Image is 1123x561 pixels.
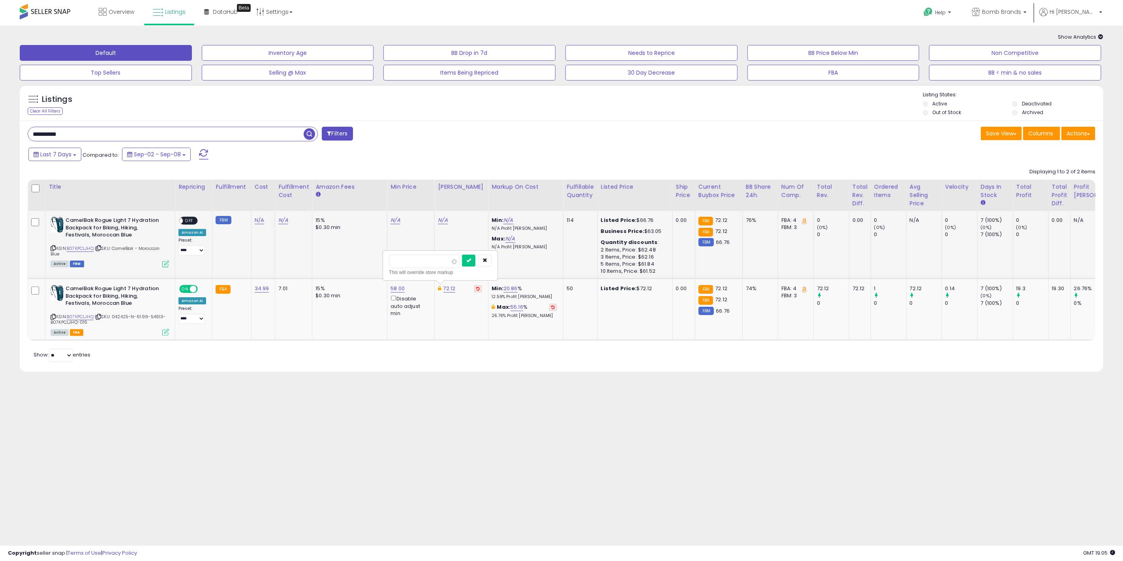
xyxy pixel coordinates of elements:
small: (0%) [817,224,828,231]
div: Total Profit [1016,183,1045,199]
b: Min: [492,216,503,224]
div: 74% [746,285,772,292]
div: Velocity [945,183,974,191]
div: ASIN: [51,285,169,335]
div: Min Price [391,183,431,191]
div: Cost [255,183,272,191]
div: Disable auto adjust min [391,294,428,317]
b: Max: [492,235,505,242]
button: Default [20,45,192,61]
i: Get Help [923,7,933,17]
div: Amazon AI [178,297,206,304]
a: 72.12 [443,285,456,293]
div: 0.00 [676,285,689,292]
div: 0 [817,231,849,238]
div: Markup on Cost [492,183,560,191]
p: 12.59% Profit [PERSON_NAME] [492,294,557,300]
b: Listed Price: [601,216,637,224]
div: 0 [1016,217,1048,224]
div: Ordered Items [874,183,903,199]
span: Hi [PERSON_NAME] [1050,8,1097,16]
div: 15% [315,217,381,224]
span: Last 7 Days [40,150,71,158]
img: 41iHOXjbl8L._SL40_.jpg [51,285,64,301]
a: N/A [255,216,264,224]
button: 30 Day Decrease [565,65,738,81]
button: BB Price Below Min [747,45,920,61]
span: Help [935,9,946,16]
label: Archived [1022,109,1043,116]
a: B07KPCLJHQ [67,245,94,252]
button: Needs to Reprice [565,45,738,61]
div: 0 [874,217,906,224]
a: N/A [278,216,288,224]
div: 0 [874,300,906,307]
div: 72.12 [910,285,942,292]
span: DataHub [213,8,238,16]
button: Sep-02 - Sep-08 [122,148,191,161]
span: Overview [109,8,134,16]
div: $0.30 min [315,292,381,299]
p: N/A Profit [PERSON_NAME] [492,226,557,231]
div: [PERSON_NAME] [438,183,485,191]
div: Current Buybox Price [699,183,739,199]
button: Inventory Age [202,45,374,61]
div: 15% [315,285,381,292]
div: Days In Stock [981,183,1010,199]
div: Profit [PERSON_NAME] [1074,183,1121,199]
div: 0 [817,300,849,307]
b: Listed Price: [601,285,637,292]
div: $66.76 [601,217,667,224]
div: 0.14 [945,285,977,292]
div: Total Profit Diff. [1052,183,1067,208]
small: FBA [699,217,713,225]
a: N/A [505,235,515,243]
div: Tooltip anchor [237,4,251,12]
div: Num of Comp. [781,183,810,199]
small: FBA [699,285,713,294]
img: 41iHOXjbl8L._SL40_.jpg [51,217,64,233]
div: Repricing [178,183,209,191]
div: 10 Items, Price: $61.52 [601,268,667,275]
div: FBM: 3 [781,224,808,231]
h5: Listings [42,94,72,105]
div: FBA: 4 [781,285,808,292]
div: 72.12 [853,285,865,292]
button: Save View [981,127,1022,140]
b: CamelBak Rogue Light 7 Hydration Backpack for Biking, Hiking, Festivals, Moroccan Blue [66,285,162,309]
small: (0%) [1016,224,1027,231]
span: Compared to: [83,151,119,159]
div: 1 [874,285,906,292]
small: FBA [699,296,713,305]
a: B07KPCLJHQ [67,313,94,320]
span: | SKU: CamelBak - Moroccan Blue [51,245,160,257]
div: 0.00 [676,217,689,224]
span: OFF [197,286,209,293]
div: Ship Price [676,183,692,199]
div: 0 [817,217,849,224]
div: FBM: 3 [781,292,808,299]
div: 19.30 [1052,285,1065,292]
a: 58.00 [391,285,405,293]
div: Total Rev. Diff. [853,183,868,208]
label: Out of Stock [933,109,961,116]
span: ON [180,286,190,293]
div: : [601,239,667,246]
b: Business Price: [601,227,644,235]
span: Show Analytics [1058,33,1103,41]
div: 0 [874,231,906,238]
button: Columns [1023,127,1060,140]
span: FBA [70,329,83,336]
span: 66.76 [716,238,730,246]
small: FBA [216,285,230,294]
div: 0 [945,217,977,224]
div: BB Share 24h. [746,183,775,199]
button: Items Being Repriced [383,65,556,81]
p: 26.76% Profit [PERSON_NAME] [492,313,557,319]
button: BB Drop in 7d [383,45,556,61]
a: Hi [PERSON_NAME] [1039,8,1102,26]
div: 0 [945,300,977,307]
div: Clear All Filters [28,107,63,115]
div: FBA: 4 [781,217,808,224]
small: (0%) [945,224,956,231]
